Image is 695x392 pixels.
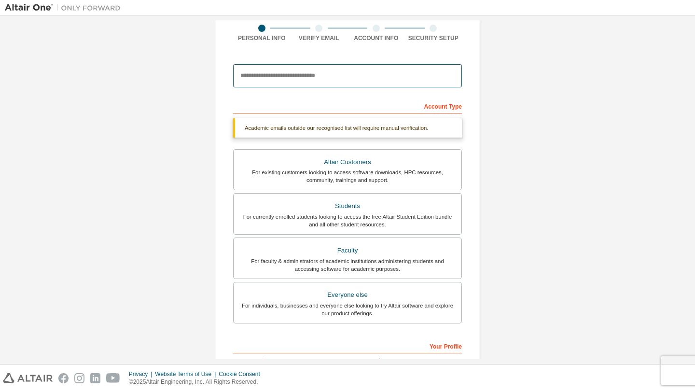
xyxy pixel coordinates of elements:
div: For existing customers looking to access software downloads, HPC resources, community, trainings ... [239,168,456,184]
div: For faculty & administrators of academic institutions administering students and accessing softwa... [239,257,456,273]
img: linkedin.svg [90,373,100,383]
label: First Name [233,358,345,366]
label: Last Name [350,358,462,366]
div: Privacy [129,370,155,378]
div: Cookie Consent [219,370,265,378]
div: For currently enrolled students looking to access the free Altair Student Edition bundle and all ... [239,213,456,228]
div: Website Terms of Use [155,370,219,378]
div: Everyone else [239,288,456,302]
p: © 2025 Altair Engineering, Inc. All Rights Reserved. [129,378,266,386]
div: Account Type [233,98,462,113]
div: Altair Customers [239,155,456,169]
img: facebook.svg [58,373,69,383]
img: youtube.svg [106,373,120,383]
div: Faculty [239,244,456,257]
img: instagram.svg [74,373,84,383]
div: Your Profile [233,338,462,353]
div: Verify Email [291,34,348,42]
div: Academic emails outside our recognised list will require manual verification. [233,118,462,138]
div: Personal Info [233,34,291,42]
div: Students [239,199,456,213]
div: Account Info [347,34,405,42]
div: For individuals, businesses and everyone else looking to try Altair software and explore our prod... [239,302,456,317]
img: Altair One [5,3,125,13]
div: Security Setup [405,34,462,42]
img: altair_logo.svg [3,373,53,383]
